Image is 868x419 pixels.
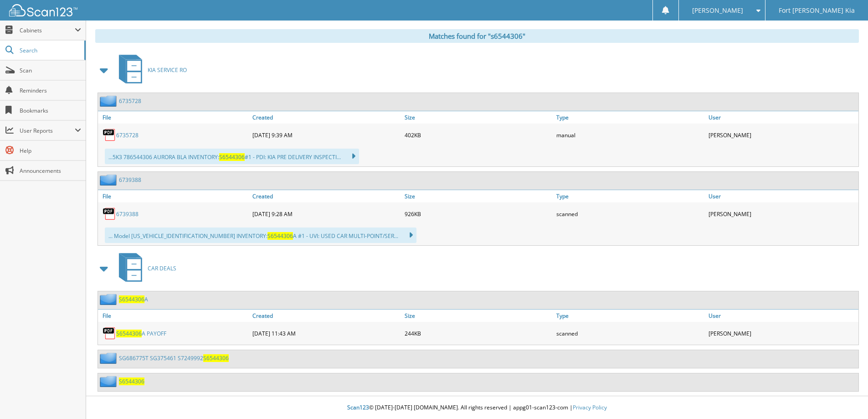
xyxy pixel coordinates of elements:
[20,107,81,114] span: Bookmarks
[20,167,81,175] span: Announcements
[116,330,166,337] a: S6544306A PAYOFF
[119,354,229,362] a: SG686775T SG375461 S7249992S6544306
[692,8,743,13] span: [PERSON_NAME]
[100,95,119,107] img: folder2.png
[250,190,402,202] a: Created
[103,326,116,340] img: PDF.png
[402,324,555,342] div: 244KB
[116,131,139,139] a: 6735728
[113,52,187,88] a: KIA SERVICE RO
[267,232,293,240] span: S6544306
[20,47,80,54] span: Search
[706,205,858,223] div: [PERSON_NAME]
[706,190,858,202] a: User
[100,294,119,305] img: folder2.png
[119,378,144,385] a: S6544306
[100,352,119,364] img: folder2.png
[706,126,858,144] div: [PERSON_NAME]
[554,190,706,202] a: Type
[95,29,859,43] div: Matches found for "s6544306"
[402,190,555,202] a: Size
[554,324,706,342] div: scanned
[402,310,555,322] a: Size
[779,8,855,13] span: Fort [PERSON_NAME] Kia
[105,228,416,243] div: ... Model [US_VEHICLE_IDENTIFICATION_NUMBER] INVENTORY: A #1 - UVI: USED CAR MULTI-POINT/SER...
[203,354,229,362] span: S6544306
[20,127,75,134] span: User Reports
[402,126,555,144] div: 402KB
[250,111,402,124] a: Created
[103,207,116,221] img: PDF.png
[20,87,81,94] span: Reminders
[148,264,176,272] span: CAR DEALS
[116,330,142,337] span: S6544306
[706,111,858,124] a: User
[554,111,706,124] a: Type
[148,66,187,74] span: KIA SERVICE RO
[402,111,555,124] a: Size
[103,128,116,142] img: PDF.png
[347,403,369,411] span: Scan123
[822,375,868,419] iframe: Chat Widget
[116,210,139,218] a: 6739388
[119,295,148,303] a: S6544306A
[554,310,706,322] a: Type
[119,97,141,105] a: 6735728
[20,147,81,155] span: Help
[706,324,858,342] div: [PERSON_NAME]
[113,250,176,286] a: CAR DEALS
[86,397,868,419] div: © [DATE]-[DATE] [DOMAIN_NAME]. All rights reserved | appg01-scan123-com |
[100,376,119,387] img: folder2.png
[219,153,245,161] span: S6544306
[250,126,402,144] div: [DATE] 9:39 AM
[100,174,119,186] img: folder2.png
[402,205,555,223] div: 926KB
[20,26,75,34] span: Cabinets
[98,190,250,202] a: File
[119,176,141,184] a: 6739388
[9,4,77,16] img: scan123-logo-white.svg
[105,149,359,164] div: ...5K3 786544306 AURORA BLA INVENTORY: #1 - PDI: KIA PRE DELIVERY INSPECTI...
[98,310,250,322] a: File
[250,310,402,322] a: Created
[250,324,402,342] div: [DATE] 11:43 AM
[250,205,402,223] div: [DATE] 9:28 AM
[706,310,858,322] a: User
[573,403,607,411] a: Privacy Policy
[98,111,250,124] a: File
[554,205,706,223] div: scanned
[119,295,144,303] span: S6544306
[20,67,81,74] span: Scan
[554,126,706,144] div: manual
